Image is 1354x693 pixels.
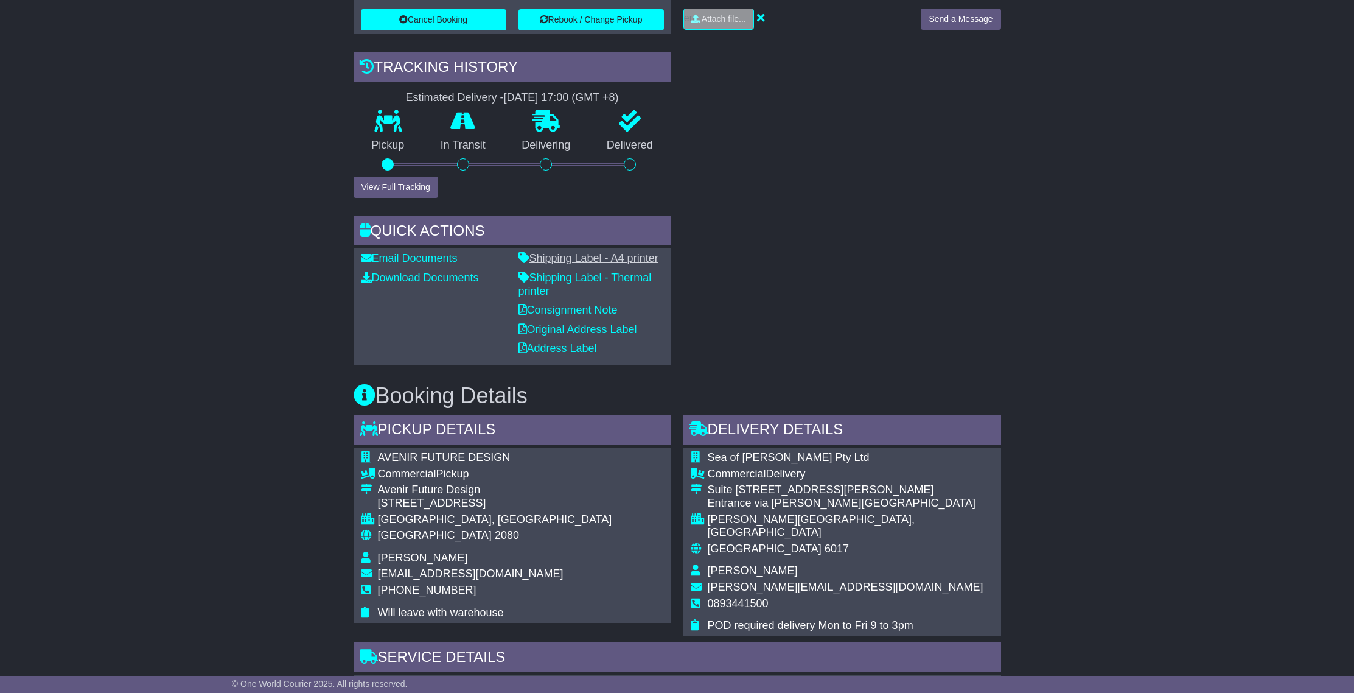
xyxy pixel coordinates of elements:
span: 2080 [495,529,519,541]
span: AVENIR FUTURE DESIGN [378,451,511,463]
span: Sea of [PERSON_NAME] Pty Ltd [708,451,870,463]
div: Tracking history [354,52,671,85]
span: 0893441500 [708,597,769,610]
p: Delivering [504,139,589,152]
p: Delivered [588,139,671,152]
div: Pickup Details [354,415,671,448]
span: [PHONE_NUMBER] [378,584,476,596]
a: Shipping Label - Thermal printer [518,272,652,297]
span: [PERSON_NAME] [378,552,468,564]
div: Service Details [354,642,1001,675]
span: [GEOGRAPHIC_DATA] [378,529,492,541]
h3: Booking Details [354,384,1001,408]
p: Pickup [354,139,423,152]
button: View Full Tracking [354,177,438,198]
div: [STREET_ADDRESS] [378,497,612,510]
div: [DATE] 17:00 (GMT +8) [504,91,619,105]
span: [PERSON_NAME] [708,565,798,577]
a: Original Address Label [518,323,637,336]
span: 6017 [825,543,849,555]
div: Entrance via [PERSON_NAME][GEOGRAPHIC_DATA] [708,497,994,510]
div: Suite [STREET_ADDRESS][PERSON_NAME] [708,484,994,497]
span: Will leave with warehouse [378,607,504,619]
div: Estimated Delivery - [354,91,671,105]
span: [EMAIL_ADDRESS][DOMAIN_NAME] [378,568,564,580]
span: Commercial [378,468,436,480]
div: Delivery [708,468,994,481]
button: Send a Message [921,9,1000,30]
span: © One World Courier 2025. All rights reserved. [232,679,408,689]
button: Rebook / Change Pickup [518,9,664,30]
span: [PERSON_NAME][EMAIL_ADDRESS][DOMAIN_NAME] [708,581,983,593]
div: Quick Actions [354,216,671,249]
span: POD required delivery Mon to Fri 9 to 3pm [708,619,913,631]
p: In Transit [422,139,504,152]
div: Pickup [378,468,612,481]
a: Download Documents [361,272,479,284]
div: [PERSON_NAME][GEOGRAPHIC_DATA], [GEOGRAPHIC_DATA] [708,513,994,540]
a: Consignment Note [518,304,618,316]
button: Cancel Booking [361,9,506,30]
a: Shipping Label - A4 printer [518,252,658,264]
a: Email Documents [361,252,458,264]
div: Avenir Future Design [378,484,612,497]
a: Address Label [518,342,597,354]
div: [GEOGRAPHIC_DATA], [GEOGRAPHIC_DATA] [378,513,612,527]
span: [GEOGRAPHIC_DATA] [708,543,822,555]
span: Commercial [708,468,766,480]
div: Delivery Details [683,415,1001,448]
